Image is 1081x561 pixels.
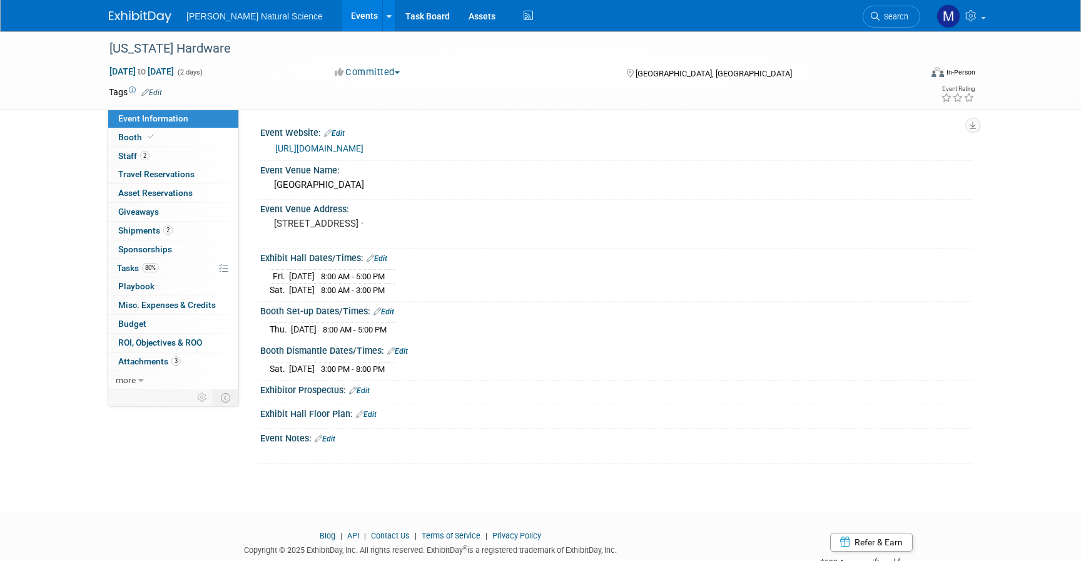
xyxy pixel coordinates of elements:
[846,65,975,84] div: Event Format
[118,113,188,123] span: Event Information
[108,277,238,296] a: Playbook
[108,315,238,333] a: Budget
[118,169,195,179] span: Travel Reservations
[422,531,480,540] a: Terms of Service
[118,281,155,291] span: Playbook
[492,531,541,540] a: Privacy Policy
[108,296,238,314] a: Misc. Expenses & Credits
[136,66,148,76] span: to
[260,249,972,265] div: Exhibit Hall Dates/Times:
[108,222,238,240] a: Shipments2
[108,110,238,128] a: Event Information
[108,334,238,352] a: ROI, Objectives & ROO
[320,531,335,540] a: Blog
[946,68,975,77] div: In-Person
[108,240,238,259] a: Sponsorships
[118,356,181,366] span: Attachments
[108,165,238,183] a: Travel Reservations
[118,225,173,235] span: Shipments
[636,69,792,78] span: [GEOGRAPHIC_DATA], [GEOGRAPHIC_DATA]
[270,323,291,336] td: Thu.
[213,389,239,406] td: Toggle Event Tabs
[118,188,193,198] span: Asset Reservations
[260,302,972,318] div: Booth Set-up Dates/Times:
[863,6,920,28] a: Search
[108,371,238,389] a: more
[321,364,385,374] span: 3:00 PM - 8:00 PM
[108,147,238,165] a: Staff2
[118,337,202,347] span: ROI, Objectives & ROO
[275,143,363,153] a: [URL][DOMAIN_NAME]
[118,244,172,254] span: Sponsorships
[142,263,159,272] span: 80%
[321,286,385,295] span: 8:00 AM - 3:00 PM
[371,531,410,540] a: Contact Us
[140,151,150,160] span: 2
[260,341,972,358] div: Booth Dismantle Dates/Times:
[270,270,289,284] td: Fri.
[289,363,315,376] td: [DATE]
[116,375,136,385] span: more
[260,381,972,397] div: Exhibitor Prospectus:
[936,4,960,28] img: Meggie Asche
[260,429,972,445] div: Event Notes:
[171,356,181,366] span: 3
[356,410,377,419] a: Edit
[109,542,752,556] div: Copyright © 2025 ExhibitDay, Inc. All rights reserved. ExhibitDay is a registered trademark of Ex...
[463,545,467,552] sup: ®
[482,531,490,540] span: |
[108,184,238,202] a: Asset Reservations
[109,86,162,98] td: Tags
[347,531,359,540] a: API
[941,86,975,92] div: Event Rating
[118,319,146,329] span: Budget
[186,11,323,21] span: [PERSON_NAME] Natural Science
[387,347,408,356] a: Edit
[337,531,345,540] span: |
[931,67,944,77] img: Format-Inperson.png
[191,389,213,406] td: Personalize Event Tab Strip
[315,435,335,443] a: Edit
[118,300,216,310] span: Misc. Expenses & Credits
[270,175,963,195] div: [GEOGRAPHIC_DATA]
[324,129,345,138] a: Edit
[880,12,908,21] span: Search
[260,161,972,177] div: Event Venue Name:
[117,263,159,273] span: Tasks
[412,531,420,540] span: |
[260,404,972,421] div: Exhibit Hall Floor Plan:
[108,203,238,221] a: Giveaways
[260,123,972,140] div: Event Website:
[118,132,156,142] span: Booth
[108,259,238,277] a: Tasks80%
[367,254,387,263] a: Edit
[109,11,171,23] img: ExhibitDay
[274,218,543,229] pre: [STREET_ADDRESS] ·
[361,531,369,540] span: |
[176,68,203,76] span: (2 days)
[148,133,154,140] i: Booth reservation complete
[270,284,289,297] td: Sat.
[270,363,289,376] td: Sat.
[108,353,238,371] a: Attachments3
[141,88,162,97] a: Edit
[291,323,317,336] td: [DATE]
[349,386,370,395] a: Edit
[289,284,315,297] td: [DATE]
[118,151,150,161] span: Staff
[330,66,405,79] button: Committed
[109,66,175,77] span: [DATE] [DATE]
[830,533,913,552] a: Refer & Earn
[289,270,315,284] td: [DATE]
[118,207,159,217] span: Giveaways
[260,200,972,215] div: Event Venue Address:
[105,38,901,60] div: [US_STATE] Hardware
[321,272,385,281] span: 8:00 AM - 5:00 PM
[108,128,238,147] a: Booth
[373,307,394,316] a: Edit
[163,225,173,235] span: 2
[323,325,387,334] span: 8:00 AM - 5:00 PM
